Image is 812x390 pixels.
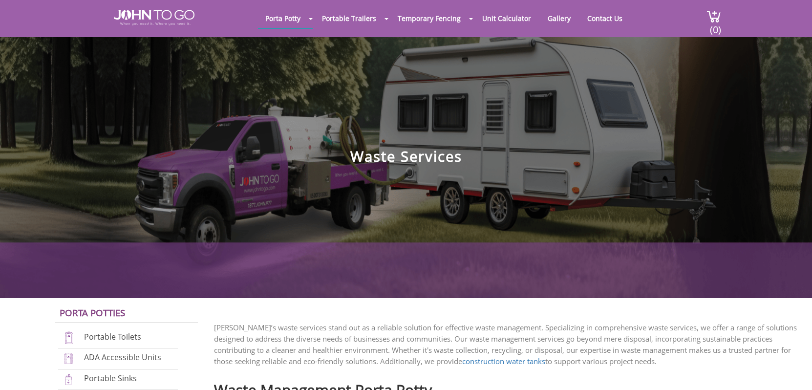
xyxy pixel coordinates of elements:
a: Porta Potty [258,9,308,28]
a: Temporary Fencing [390,9,468,28]
span: (0) [709,15,721,36]
a: construction water tanks [462,356,545,366]
img: cart a [706,10,721,23]
img: JOHN to go [114,10,194,25]
a: Porta Potties [60,306,125,319]
a: Unit Calculator [475,9,538,28]
a: Gallery [540,9,578,28]
a: Portable Trailers [315,9,384,28]
a: Portable Toilets [84,331,141,342]
p: [PERSON_NAME]’s waste services stand out as a reliable solution for effective waste management. S... [214,322,797,367]
button: Live Chat [773,351,812,390]
img: portable-toilets-new.png [58,331,79,345]
a: Contact Us [580,9,630,28]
